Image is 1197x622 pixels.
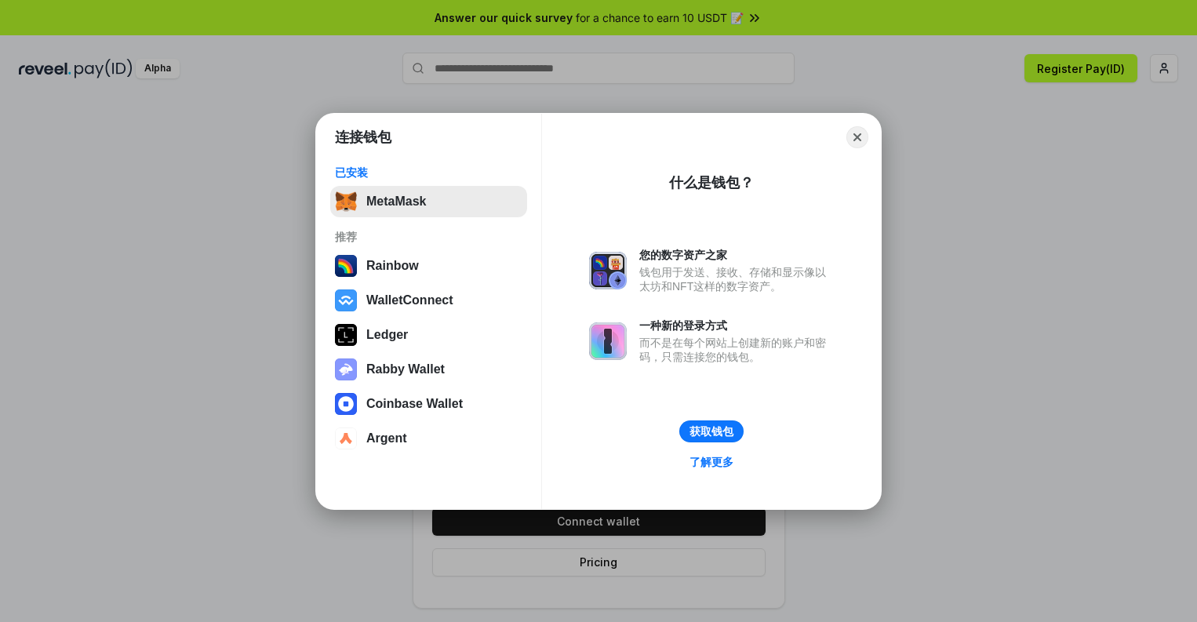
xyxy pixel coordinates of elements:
div: 什么是钱包？ [669,173,754,192]
div: 一种新的登录方式 [639,318,834,333]
div: Rabby Wallet [366,362,445,376]
div: 了解更多 [689,455,733,469]
button: Coinbase Wallet [330,388,527,420]
img: svg+xml,%3Csvg%20xmlns%3D%22http%3A%2F%2Fwww.w3.org%2F2000%2Fsvg%22%20fill%3D%22none%22%20viewBox... [589,252,627,289]
div: Coinbase Wallet [366,397,463,411]
div: MetaMask [366,195,426,209]
button: MetaMask [330,186,527,217]
div: 获取钱包 [689,424,733,438]
div: 而不是在每个网站上创建新的账户和密码，只需连接您的钱包。 [639,336,834,364]
button: Rainbow [330,250,527,282]
img: svg+xml,%3Csvg%20fill%3D%22none%22%20height%3D%2233%22%20viewBox%3D%220%200%2035%2033%22%20width%... [335,191,357,213]
button: Close [846,126,868,148]
img: svg+xml,%3Csvg%20width%3D%2228%22%20height%3D%2228%22%20viewBox%3D%220%200%2028%2028%22%20fill%3D... [335,427,357,449]
img: svg+xml,%3Csvg%20width%3D%22120%22%20height%3D%22120%22%20viewBox%3D%220%200%20120%20120%22%20fil... [335,255,357,277]
img: svg+xml,%3Csvg%20xmlns%3D%22http%3A%2F%2Fwww.w3.org%2F2000%2Fsvg%22%20width%3D%2228%22%20height%3... [335,324,357,346]
div: 您的数字资产之家 [639,248,834,262]
img: svg+xml,%3Csvg%20xmlns%3D%22http%3A%2F%2Fwww.w3.org%2F2000%2Fsvg%22%20fill%3D%22none%22%20viewBox... [335,358,357,380]
div: 钱包用于发送、接收、存储和显示像以太坊和NFT这样的数字资产。 [639,265,834,293]
button: Ledger [330,319,527,351]
div: Ledger [366,328,408,342]
button: 获取钱包 [679,420,744,442]
button: WalletConnect [330,285,527,316]
div: 推荐 [335,230,522,244]
img: svg+xml,%3Csvg%20width%3D%2228%22%20height%3D%2228%22%20viewBox%3D%220%200%2028%2028%22%20fill%3D... [335,393,357,415]
div: WalletConnect [366,293,453,307]
div: Argent [366,431,407,446]
div: 已安装 [335,166,522,180]
h1: 连接钱包 [335,128,391,147]
button: Argent [330,423,527,454]
button: Rabby Wallet [330,354,527,385]
a: 了解更多 [680,452,743,472]
img: svg+xml,%3Csvg%20width%3D%2228%22%20height%3D%2228%22%20viewBox%3D%220%200%2028%2028%22%20fill%3D... [335,289,357,311]
img: svg+xml,%3Csvg%20xmlns%3D%22http%3A%2F%2Fwww.w3.org%2F2000%2Fsvg%22%20fill%3D%22none%22%20viewBox... [589,322,627,360]
div: Rainbow [366,259,419,273]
